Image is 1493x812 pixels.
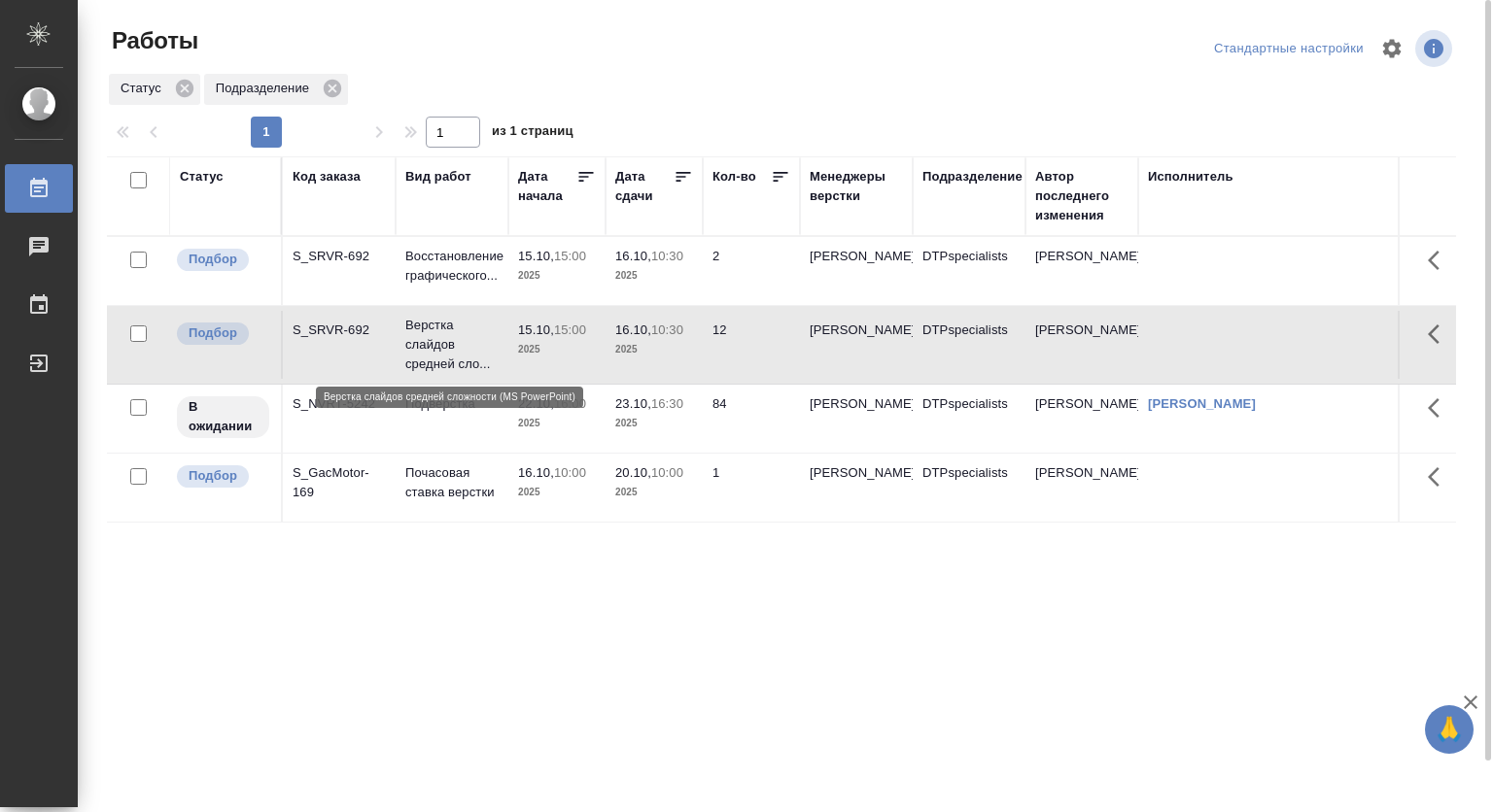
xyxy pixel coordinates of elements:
[293,247,386,266] div: S_SRVR-692
[1025,237,1138,305] td: [PERSON_NAME]
[518,396,554,411] p: 22.10,
[1416,385,1463,431] button: Здесь прячутся важные кнопки
[518,340,596,359] p: 2025
[1416,454,1463,500] button: Здесь прячутся важные кнопки
[175,394,271,440] div: Исполнитель назначен, приступать к работе пока рано
[615,322,651,337] p: 16.10,
[518,249,554,263] p: 15.10,
[810,167,903,206] div: Менеджеры верстки
[615,266,693,286] p: 2025
[518,322,554,337] p: 15.10,
[293,463,386,502] div: S_GacMotor-169
[1025,385,1138,453] td: [PERSON_NAME]
[121,79,168,98] p: Статус
[913,237,1025,305] td: DTPspecialists
[913,454,1025,522] td: DTPspecialists
[703,237,800,305] td: 2
[518,266,596,286] p: 2025
[175,247,271,273] div: Можно подбирать исполнителей
[293,394,386,414] div: S_NVRT-5242
[175,321,271,347] div: Можно подбирать исполнителей
[189,250,237,269] p: Подбор
[554,322,586,337] p: 15:00
[1148,167,1233,186] div: Исполнитель
[293,167,361,186] div: Код заказа
[216,79,316,98] p: Подразделение
[913,385,1025,453] td: DTPspecialists
[1415,30,1456,67] span: Посмотреть информацию
[810,321,903,340] p: [PERSON_NAME]
[405,394,499,414] p: Подверстка
[810,463,903,483] p: [PERSON_NAME]
[554,249,586,263] p: 15:00
[615,465,651,480] p: 20.10,
[1025,311,1138,379] td: [PERSON_NAME]
[615,167,674,206] div: Дата сдачи
[107,25,198,56] span: Работы
[1416,237,1463,284] button: Здесь прячутся важные кнопки
[922,167,1023,186] div: Подразделение
[810,394,903,414] p: [PERSON_NAME]
[189,397,258,436] p: В ожидании
[189,323,237,343] p: Подбор
[615,483,693,502] p: 2025
[554,465,586,480] p: 10:00
[293,321,386,340] div: S_SRVR-692
[703,454,800,522] td: 1
[651,396,683,411] p: 16:30
[405,247,499,286] p: Восстановление графического...
[810,247,903,266] p: [PERSON_NAME]
[518,167,576,206] div: Дата начала
[913,311,1025,379] td: DTPspecialists
[405,316,499,374] p: Верстка слайдов средней сло...
[518,465,554,480] p: 16.10,
[518,414,596,433] p: 2025
[615,340,693,359] p: 2025
[518,483,596,502] p: 2025
[1425,705,1474,754] button: 🙏
[180,167,224,186] div: Статус
[615,396,651,411] p: 23.10,
[712,167,756,186] div: Кол-во
[189,466,237,486] p: Подбор
[1416,311,1463,357] button: Здесь прячутся важные кнопки
[405,167,471,186] div: Вид работ
[651,322,683,337] p: 10:30
[703,385,800,453] td: 84
[615,414,693,433] p: 2025
[554,396,586,411] p: 16:00
[492,119,573,148] span: из 1 страниц
[1433,709,1466,750] span: 🙏
[1148,396,1256,411] a: [PERSON_NAME]
[651,465,683,480] p: 10:00
[615,249,651,263] p: 16.10,
[405,463,499,502] p: Почасовая ставка верстки
[1025,454,1138,522] td: [PERSON_NAME]
[1369,25,1415,72] span: Настроить таблицу
[109,74,200,105] div: Статус
[1035,167,1128,225] div: Автор последнего изменения
[175,463,271,490] div: Можно подбирать исполнителей
[703,311,800,379] td: 12
[204,74,348,105] div: Подразделение
[1209,34,1369,64] div: split button
[651,249,683,263] p: 10:30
